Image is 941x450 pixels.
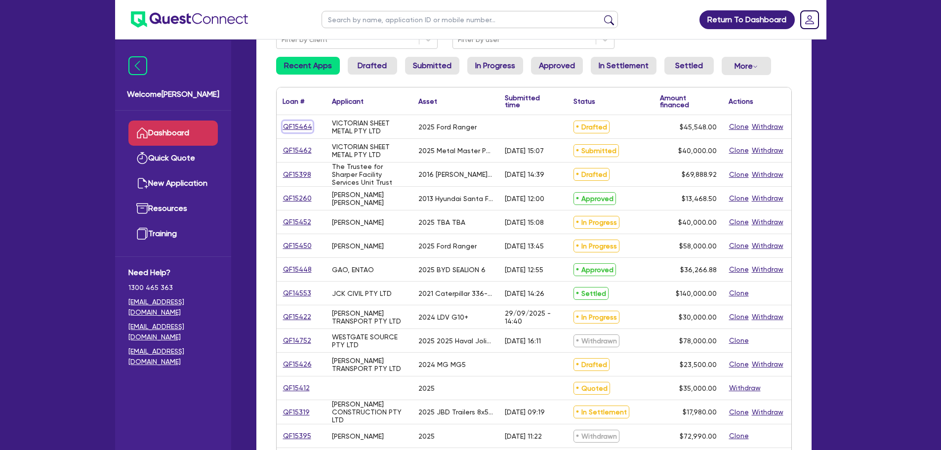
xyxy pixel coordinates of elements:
a: Settled [664,57,714,75]
button: Withdraw [751,145,784,156]
span: $40,000.00 [678,147,717,155]
button: Withdraw [751,121,784,132]
a: Quick Quote [128,146,218,171]
div: Asset [418,98,437,105]
div: [DATE] 15:08 [505,218,544,226]
a: QF15452 [283,216,312,228]
div: [PERSON_NAME] TRANSPORT PTY LTD [332,309,407,325]
button: Clone [729,264,749,275]
div: 2025 Ford Ranger [418,242,477,250]
div: 2013 Hyundai Santa Fe Elite [418,195,493,203]
button: Withdraw [751,264,784,275]
a: QF15450 [283,240,312,251]
div: 2025 BYD SEALION 6 [418,266,486,274]
div: [PERSON_NAME] [332,432,384,440]
span: $58,000.00 [679,242,717,250]
button: Clone [729,335,749,346]
a: In Progress [467,57,523,75]
div: 2016 [PERSON_NAME] 911 [418,170,493,178]
div: [DATE] 09:19 [505,408,545,416]
span: Withdrawn [573,430,619,443]
input: Search by name, application ID or mobile number... [322,11,618,28]
a: QF15422 [283,311,312,323]
span: Need Help? [128,267,218,279]
div: Loan # [283,98,304,105]
div: GAO, ENTAO [332,266,374,274]
a: QF15319 [283,407,310,418]
button: Clone [729,287,749,299]
div: [DATE] 12:00 [505,195,544,203]
button: Clone [729,311,749,323]
img: new-application [136,177,148,189]
div: [DATE] 15:07 [505,147,544,155]
button: Withdraw [751,216,784,228]
div: 2025 Ford Ranger [418,123,477,131]
a: [EMAIL_ADDRESS][DOMAIN_NAME] [128,322,218,342]
a: [EMAIL_ADDRESS][DOMAIN_NAME] [128,346,218,367]
span: Approved [573,263,616,276]
button: Withdraw [729,382,761,394]
div: VICTORIAN SHEET METAL PTY LTD [332,119,407,135]
span: 1300 465 363 [128,283,218,293]
span: Submitted [573,144,619,157]
div: [DATE] 16:11 [505,337,541,345]
button: Clone [729,145,749,156]
span: In Settlement [573,406,629,418]
a: QF15462 [283,145,312,156]
button: Withdraw [751,240,784,251]
a: QF15412 [283,382,310,394]
div: 2025 TBA TBA [418,218,465,226]
span: Withdrawn [573,334,619,347]
div: Applicant [332,98,364,105]
span: $30,000.00 [679,313,717,321]
span: Quoted [573,382,610,395]
div: [DATE] 14:39 [505,170,544,178]
div: [PERSON_NAME] [PERSON_NAME] [332,191,407,206]
div: Actions [729,98,753,105]
button: Clone [729,169,749,180]
div: 29/09/2025 - 14:40 [505,309,562,325]
button: Clone [729,359,749,370]
span: $36,266.88 [680,266,717,274]
button: Clone [729,193,749,204]
button: Withdraw [751,407,784,418]
a: Training [128,221,218,246]
div: 2025 JBD Trailers 8x5 Builders Trailer [418,408,493,416]
span: $40,000.00 [678,218,717,226]
span: Settled [573,287,609,300]
div: 2021 Caterpillar 336-07GC Excavator [418,289,493,297]
div: The Trustee for Sharper Facility Services Unit Trust [332,163,407,186]
button: Withdraw [751,193,784,204]
a: QF15395 [283,430,312,442]
a: Approved [531,57,583,75]
button: Clone [729,430,749,442]
span: $35,000.00 [679,384,717,392]
div: [DATE] 12:55 [505,266,543,274]
div: 2025 [418,384,435,392]
a: QF15260 [283,193,312,204]
span: In Progress [573,311,619,324]
button: Dropdown toggle [722,57,771,75]
span: Welcome [PERSON_NAME] [127,88,219,100]
div: 2025 [418,432,435,440]
div: [DATE] 11:22 [505,432,542,440]
span: $45,548.00 [680,123,717,131]
div: 2025 2025 Haval Jolion Luxury [418,337,493,345]
a: QF14553 [283,287,312,299]
a: Drafted [348,57,397,75]
img: training [136,228,148,240]
button: Withdraw [751,359,784,370]
a: [EMAIL_ADDRESS][DOMAIN_NAME] [128,297,218,318]
span: Drafted [573,121,610,133]
span: Approved [573,192,616,205]
div: Status [573,98,595,105]
a: QF15464 [283,121,313,132]
a: QF15426 [283,359,312,370]
div: WESTGATE SOURCE PTY LTD [332,333,407,349]
div: [PERSON_NAME] CONSTRUCTION PTY LTD [332,400,407,424]
a: Dashboard [128,121,218,146]
div: [DATE] 13:45 [505,242,544,250]
div: 2024 MG MG5 [418,361,466,368]
button: Clone [729,407,749,418]
span: $69,888.92 [682,170,717,178]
